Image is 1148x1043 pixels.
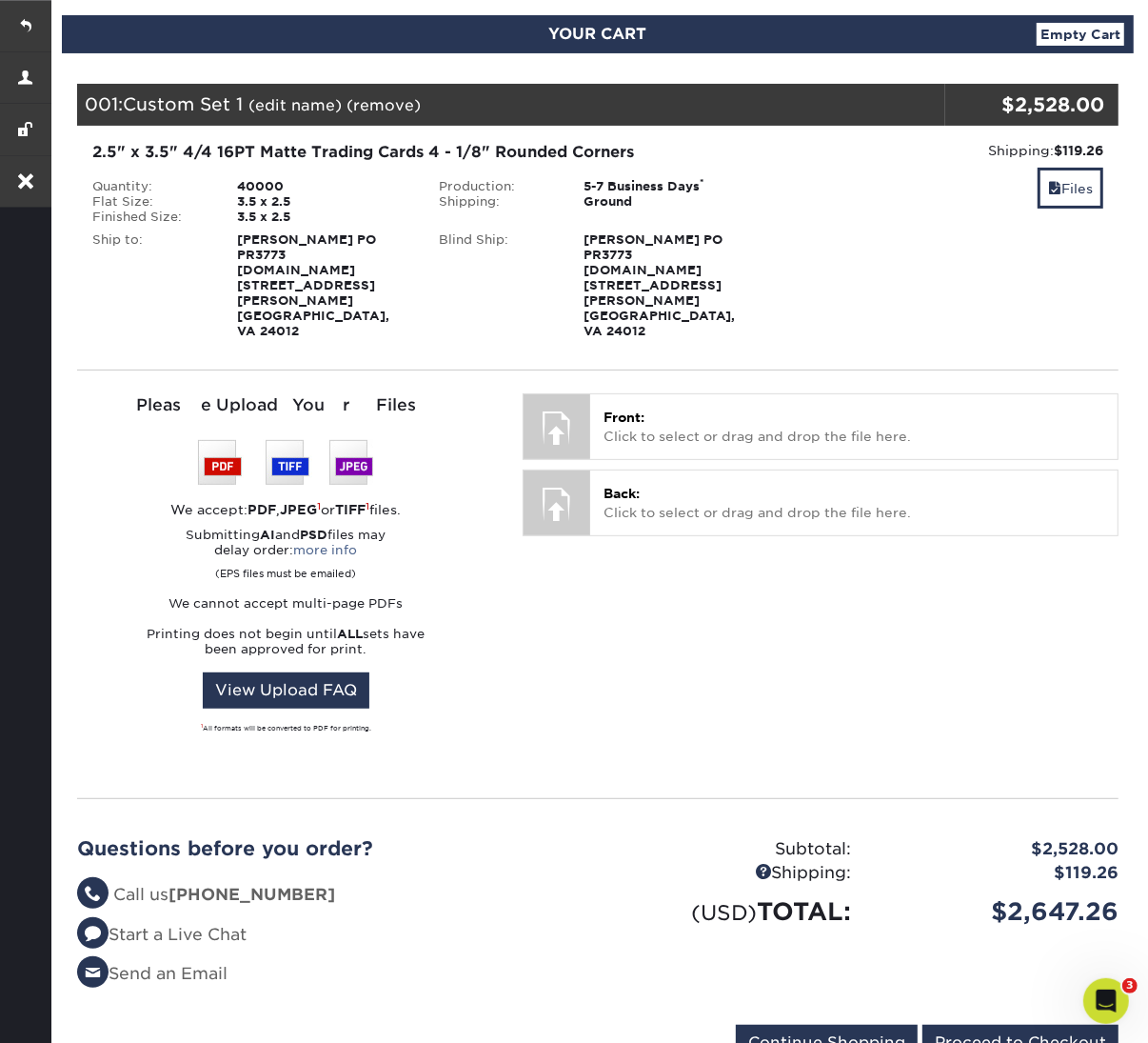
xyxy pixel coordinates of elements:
[260,528,275,542] strong: AI
[77,627,494,657] p: Printing does not begin until sets have been approved for print.
[604,408,1104,447] p: Click to select or drag and drop the file here.
[569,194,771,210] div: Ground
[77,837,584,860] h2: Questions before you order?
[584,232,736,338] strong: [PERSON_NAME] PO PR3773 [DOMAIN_NAME] [STREET_ADDRESS][PERSON_NAME] [GEOGRAPHIC_DATA], VA 24012
[785,141,1103,160] div: Shipping:
[865,893,1133,930] div: $2,647.26
[168,885,335,904] strong: [PHONE_NUMBER]
[865,837,1133,862] div: $2,528.00
[425,179,569,194] div: Production:
[77,925,247,944] a: Start a Live Chat
[77,883,584,908] li: Call us
[1038,168,1103,209] a: Files
[237,232,389,338] strong: [PERSON_NAME] PO PR3773 [DOMAIN_NAME] [STREET_ADDRESS][PERSON_NAME] [GEOGRAPHIC_DATA], VA 24012
[280,502,317,517] strong: JPEG
[123,93,243,114] span: Custom Set 1
[203,672,369,709] a: View Upload FAQ
[1054,143,1103,158] strong: $119.26
[598,837,865,862] div: Subtotal:
[569,179,771,194] div: 5-7 Business Days
[337,627,363,641] strong: ALL
[77,964,228,983] a: Send an Email
[1122,978,1138,993] span: 3
[317,500,321,511] sup: 1
[865,861,1133,886] div: $119.26
[598,861,865,886] div: Shipping:
[1048,181,1061,196] span: files
[77,84,945,126] div: 001:
[1037,23,1124,46] a: Empty Cart
[549,25,647,43] span: YOUR CART
[223,194,425,210] div: 3.5 x 2.5
[77,528,494,581] p: Submitting and files may delay order:
[945,90,1104,119] div: $2,528.00
[198,440,373,485] img: We accept: PSD, TIFF, or JPEG (JPG)
[425,194,569,210] div: Shipping:
[604,410,644,425] span: Front:
[1083,978,1129,1024] iframe: Intercom live chat
[691,900,757,925] small: (USD)
[223,210,425,225] div: 3.5 x 2.5
[425,232,569,339] div: Blind Ship:
[598,893,865,930] div: TOTAL:
[366,500,369,511] sup: 1
[92,141,757,164] div: 2.5" x 3.5" 4/4 16PT Matte Trading Cards 4 - 1/8" Rounded Corners
[604,484,1104,523] p: Click to select or drag and drop the file here.
[77,500,494,519] div: We accept: , or files.
[247,502,276,517] strong: PDF
[300,528,327,542] strong: PSD
[77,596,494,612] p: We cannot accept multi-page PDFs
[215,558,356,581] small: (EPS files must be emailed)
[78,232,223,339] div: Ship to:
[248,96,342,114] a: (edit name)
[223,179,425,194] div: 40000
[335,502,366,517] strong: TIFF
[77,724,494,733] div: All formats will be converted to PDF for printing.
[78,210,223,225] div: Finished Size:
[604,486,640,501] span: Back:
[201,723,203,729] sup: 1
[78,194,223,210] div: Flat Size:
[293,543,357,557] a: more info
[77,393,494,418] div: Please Upload Your Files
[78,179,223,194] div: Quantity:
[346,96,421,114] a: (remove)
